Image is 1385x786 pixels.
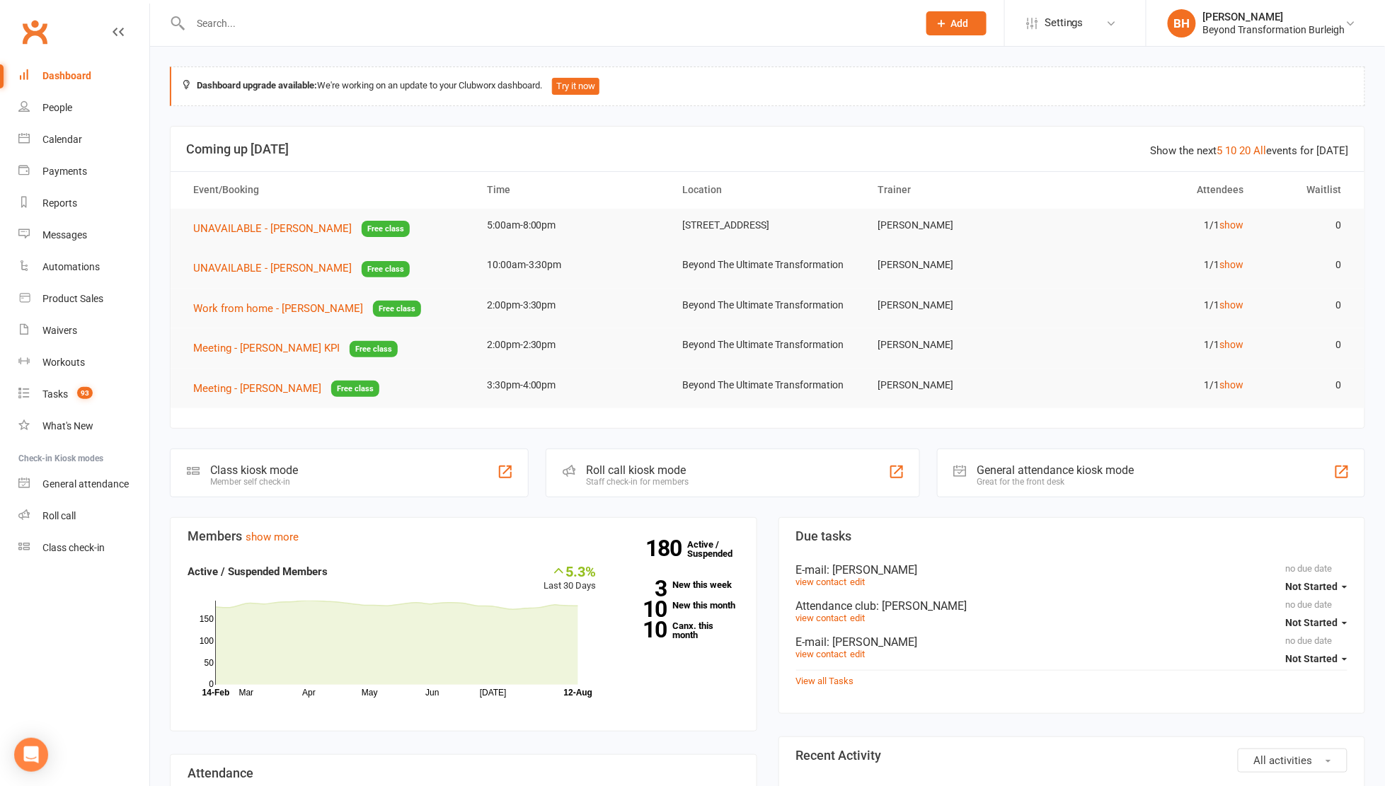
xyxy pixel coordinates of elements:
a: Reports [18,187,149,219]
span: Meeting - [PERSON_NAME] KPI [193,342,340,354]
td: [STREET_ADDRESS] [669,209,865,242]
h3: Attendance [188,766,740,780]
a: Automations [18,251,149,283]
div: Great for the front desk [977,477,1134,487]
span: Add [951,18,969,29]
span: Free class [373,301,421,317]
a: Messages [18,219,149,251]
a: Calendar [18,124,149,156]
td: Beyond The Ultimate Transformation [669,369,865,402]
div: Class check-in [42,542,105,553]
td: Beyond The Ultimate Transformation [669,289,865,322]
div: Beyond Transformation Burleigh [1203,23,1345,36]
div: E-mail [796,635,1348,649]
div: Member self check-in [210,477,298,487]
th: Trainer [866,172,1061,208]
div: Payments [42,166,87,177]
a: show [1220,219,1244,231]
span: Free class [331,381,379,397]
td: [PERSON_NAME] [866,369,1061,402]
td: 1/1 [1061,328,1256,362]
th: Event/Booking [180,172,474,208]
a: People [18,92,149,124]
td: [PERSON_NAME] [866,328,1061,362]
div: Workouts [42,357,85,368]
div: [PERSON_NAME] [1203,11,1345,23]
div: Staff check-in for members [586,477,689,487]
a: General attendance kiosk mode [18,468,149,500]
button: All activities [1238,749,1347,773]
h3: Members [188,529,740,543]
th: Location [669,172,865,208]
button: Add [926,11,987,35]
a: view contact [796,577,847,587]
td: [PERSON_NAME] [866,209,1061,242]
input: Search... [186,13,908,33]
a: Tasks 93 [18,378,149,410]
a: show [1220,339,1244,350]
div: What's New [42,420,93,432]
a: 10Canx. this month [617,621,739,640]
td: 3:30pm-4:00pm [474,369,669,402]
a: show [1220,379,1244,391]
td: 0 [1257,209,1355,242]
td: 1/1 [1061,248,1256,282]
td: 2:00pm-2:30pm [474,328,669,362]
div: General attendance [42,478,129,490]
span: Work from home - [PERSON_NAME] [193,302,363,315]
a: show [1220,259,1244,270]
strong: 3 [617,578,667,599]
span: Not Started [1286,617,1338,628]
div: General attendance kiosk mode [977,463,1134,477]
button: Try it now [552,78,599,95]
span: Not Started [1286,581,1338,592]
strong: Active / Suspended Members [188,565,328,578]
span: : [PERSON_NAME] [827,635,918,649]
strong: 10 [617,599,667,620]
div: Messages [42,229,87,241]
h3: Recent Activity [796,749,1348,763]
div: Open Intercom Messenger [14,738,48,772]
a: show more [246,531,299,543]
span: : [PERSON_NAME] [827,563,918,577]
strong: 180 [646,538,688,559]
div: People [42,102,72,113]
a: 3New this week [617,580,739,589]
a: Payments [18,156,149,187]
td: 2:00pm-3:30pm [474,289,669,322]
a: edit [851,649,866,659]
td: Beyond The Ultimate Transformation [669,248,865,282]
a: Dashboard [18,60,149,92]
td: 10:00am-3:30pm [474,248,669,282]
div: Show the next events for [DATE] [1151,142,1349,159]
strong: 10 [617,619,667,640]
a: All [1254,144,1267,157]
button: Not Started [1286,574,1347,599]
div: Last 30 Days [544,563,596,594]
a: view contact [796,649,847,659]
a: What's New [18,410,149,442]
td: 1/1 [1061,369,1256,402]
div: 5.3% [544,563,596,579]
div: Tasks [42,388,68,400]
button: UNAVAILABLE - [PERSON_NAME]Free class [193,260,410,277]
div: Roll call [42,510,76,521]
strong: Dashboard upgrade available: [197,80,317,91]
td: 1/1 [1061,209,1256,242]
a: Product Sales [18,283,149,315]
button: Not Started [1286,646,1347,671]
td: 0 [1257,289,1355,322]
button: Meeting - [PERSON_NAME] KPIFree class [193,340,398,357]
span: Settings [1045,7,1084,39]
span: Free class [350,341,398,357]
h3: Coming up [DATE] [186,142,1349,156]
a: edit [851,613,866,623]
a: show [1220,299,1244,311]
a: 20 [1240,144,1251,157]
a: Waivers [18,315,149,347]
a: view contact [796,613,847,623]
span: UNAVAILABLE - [PERSON_NAME] [193,262,352,274]
span: Free class [362,261,410,277]
span: : [PERSON_NAME] [877,599,967,613]
a: edit [851,577,866,587]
